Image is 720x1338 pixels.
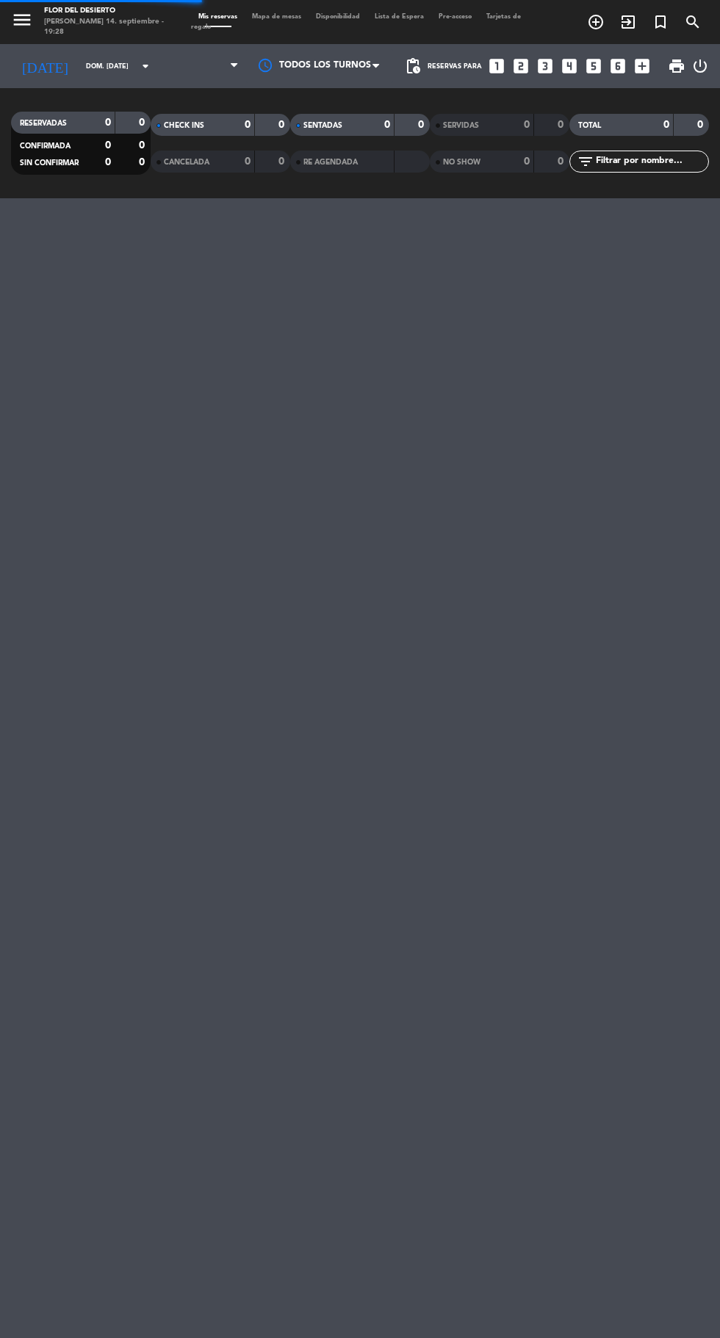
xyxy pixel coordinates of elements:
strong: 0 [105,157,111,167]
strong: 0 [524,120,530,130]
strong: 0 [558,156,566,167]
span: CONFIRMADA [20,142,71,150]
span: print [668,57,685,75]
input: Filtrar por nombre... [594,153,708,170]
strong: 0 [697,120,706,130]
strong: 0 [418,120,427,130]
strong: 0 [278,156,287,167]
strong: 0 [139,117,148,128]
span: NO SHOW [443,159,480,166]
i: looks_one [487,57,506,76]
i: looks_6 [608,57,627,76]
div: LOG OUT [691,44,709,88]
span: CHECK INS [164,122,204,129]
span: CANCELADA [164,159,209,166]
i: looks_4 [560,57,579,76]
strong: 0 [139,140,148,151]
i: looks_3 [536,57,555,76]
span: Mis reservas [191,13,245,20]
strong: 0 [105,117,111,128]
i: add_box [633,57,652,76]
strong: 0 [105,140,111,151]
strong: 0 [139,157,148,167]
span: pending_actions [404,57,422,75]
span: RESERVADAS [20,120,67,127]
i: turned_in_not [652,13,669,31]
span: SERVIDAS [443,122,479,129]
i: power_settings_new [691,57,709,75]
span: TOTAL [578,122,601,129]
strong: 0 [384,120,390,130]
i: [DATE] [11,51,79,81]
i: looks_two [511,57,530,76]
i: filter_list [577,153,594,170]
i: exit_to_app [619,13,637,31]
strong: 0 [558,120,566,130]
div: FLOR DEL DESIERTO [44,6,169,17]
span: Disponibilidad [309,13,367,20]
span: Pre-acceso [431,13,479,20]
div: [PERSON_NAME] 14. septiembre - 19:28 [44,17,169,38]
strong: 0 [524,156,530,167]
span: RE AGENDADA [303,159,358,166]
strong: 0 [278,120,287,130]
button: menu [11,9,33,35]
span: Lista de Espera [367,13,431,20]
i: looks_5 [584,57,603,76]
strong: 0 [245,156,251,167]
i: search [684,13,702,31]
i: arrow_drop_down [137,57,154,75]
strong: 0 [245,120,251,130]
span: Reservas para [428,62,482,70]
i: add_circle_outline [587,13,605,31]
strong: 0 [663,120,669,130]
span: Mapa de mesas [245,13,309,20]
i: menu [11,9,33,31]
span: SIN CONFIRMAR [20,159,79,167]
span: SENTADAS [303,122,342,129]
